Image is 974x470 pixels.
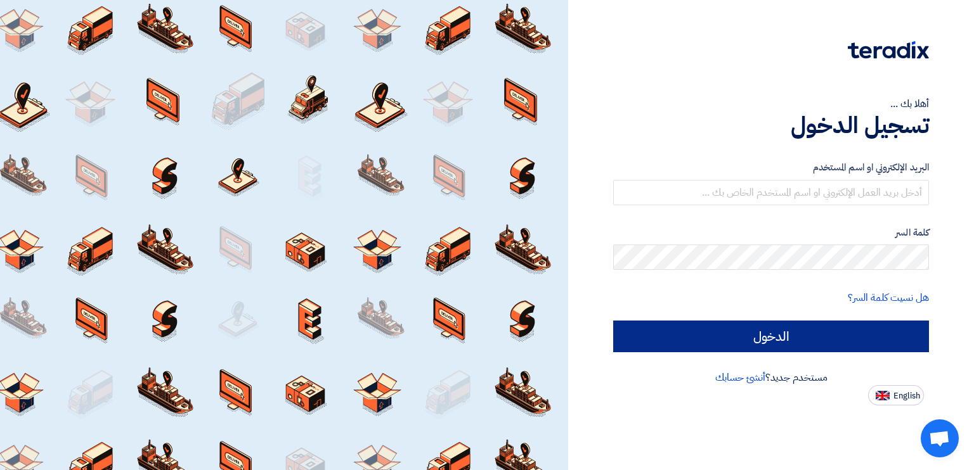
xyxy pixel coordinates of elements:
label: البريد الإلكتروني او اسم المستخدم [613,160,929,175]
div: أهلا بك ... [613,96,929,111]
img: Teradix logo [848,41,929,59]
input: الدخول [613,321,929,352]
div: مستخدم جديد؟ [613,370,929,385]
input: أدخل بريد العمل الإلكتروني او اسم المستخدم الخاص بك ... [613,180,929,205]
button: English [868,385,924,405]
img: en-US.png [876,391,890,400]
label: كلمة السر [613,225,929,240]
span: English [893,391,920,400]
a: أنشئ حسابك [715,370,765,385]
div: دردشة مفتوحة [921,419,959,457]
h1: تسجيل الدخول [613,111,929,139]
a: هل نسيت كلمة السر؟ [848,290,929,305]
